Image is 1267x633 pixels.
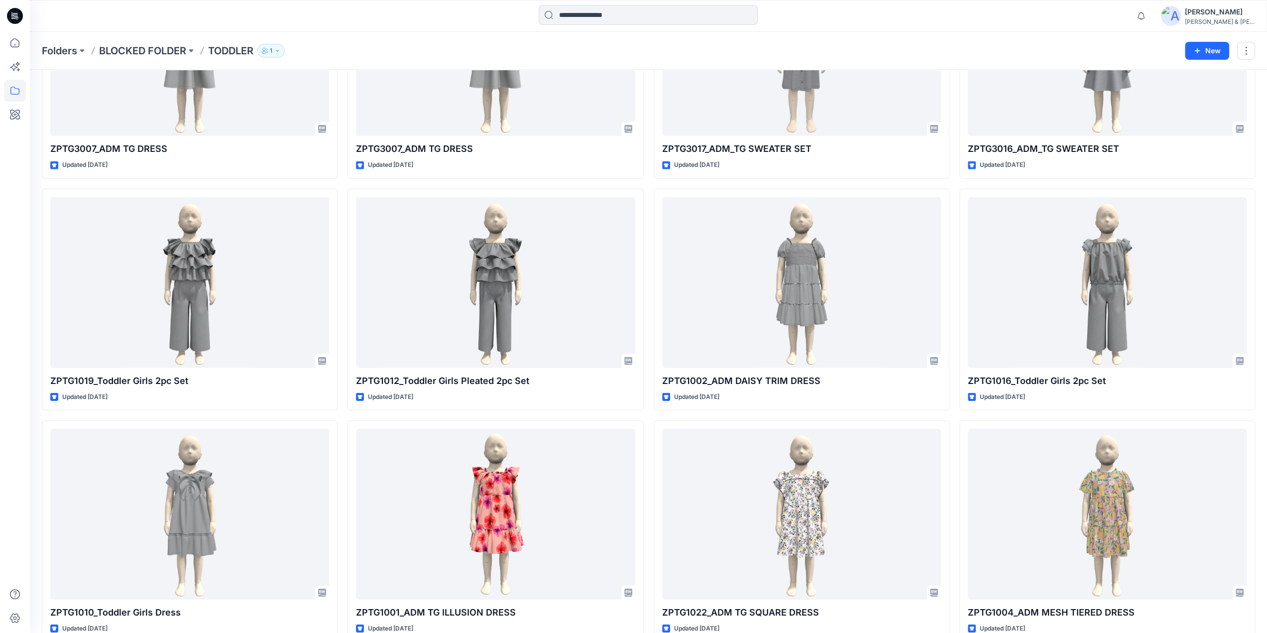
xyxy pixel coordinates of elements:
[968,429,1247,600] a: ZPTG1004_ADM MESH TIERED DRESS
[50,374,329,388] p: ZPTG1019_Toddler Girls 2pc Set
[208,44,253,58] p: TODDLER
[356,142,635,156] p: ZPTG3007_ADM TG DRESS
[662,429,941,600] a: ZPTG1022_ADM TG SQUARE DRESS
[968,197,1247,368] a: ZPTG1016_Toddler Girls 2pc Set
[356,429,635,600] a: ZPTG1001_ADM TG ILLUSION DRESS
[674,392,719,402] p: Updated [DATE]
[356,197,635,368] a: ZPTG1012_Toddler Girls Pleated 2pc Set
[62,160,108,170] p: Updated [DATE]
[980,392,1025,402] p: Updated [DATE]
[270,45,272,56] p: 1
[662,374,941,388] p: ZPTG1002_ADM DAISY TRIM DRESS
[368,160,413,170] p: Updated [DATE]
[1185,6,1255,18] div: [PERSON_NAME]
[99,44,186,58] a: BLOCKED FOLDER
[1161,6,1181,26] img: avatar
[662,197,941,368] a: ZPTG1002_ADM DAISY TRIM DRESS
[368,392,413,402] p: Updated [DATE]
[968,374,1247,388] p: ZPTG1016_Toddler Girls 2pc Set
[968,606,1247,620] p: ZPTG1004_ADM MESH TIERED DRESS
[1185,42,1229,60] button: New
[662,606,941,620] p: ZPTG1022_ADM TG SQUARE DRESS
[50,606,329,620] p: ZPTG1010_Toddler Girls Dress
[42,44,77,58] a: Folders
[50,142,329,156] p: ZPTG3007_ADM TG DRESS
[62,392,108,402] p: Updated [DATE]
[257,44,285,58] button: 1
[662,142,941,156] p: ZPTG3017_ADM_TG SWEATER SET
[356,606,635,620] p: ZPTG1001_ADM TG ILLUSION DRESS
[674,160,719,170] p: Updated [DATE]
[1185,18,1255,25] div: [PERSON_NAME] & [PERSON_NAME]
[50,429,329,600] a: ZPTG1010_Toddler Girls Dress
[356,374,635,388] p: ZPTG1012_Toddler Girls Pleated 2pc Set
[980,160,1025,170] p: Updated [DATE]
[968,142,1247,156] p: ZPTG3016_ADM_TG SWEATER SET
[50,197,329,368] a: ZPTG1019_Toddler Girls 2pc Set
